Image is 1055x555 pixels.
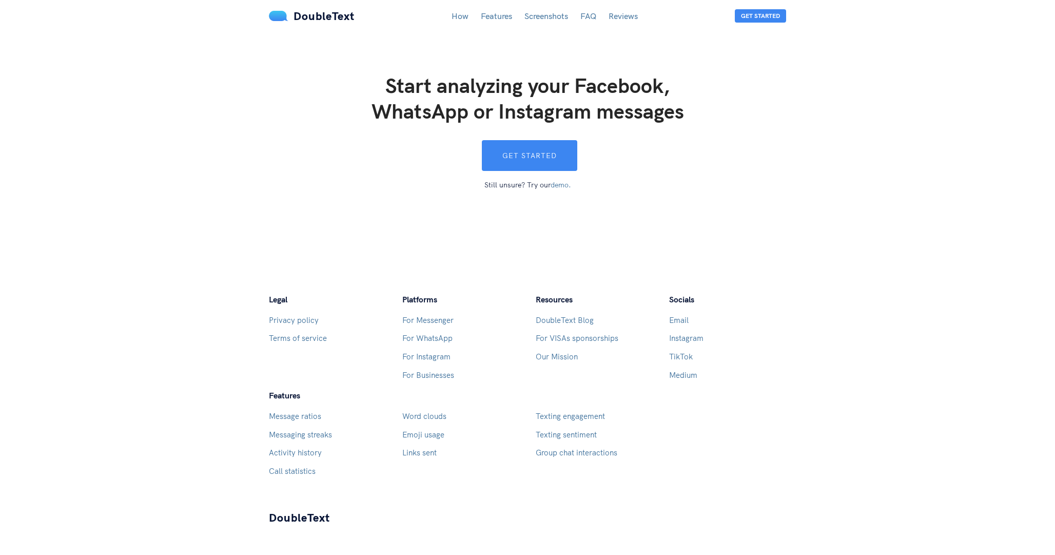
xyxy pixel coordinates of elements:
[536,430,597,439] a: Texting sentiment
[669,333,704,343] a: Instagram
[536,315,594,325] a: DoubleText Blog
[402,430,444,439] a: Emoji usage
[669,352,693,361] a: TikTok
[402,448,437,457] a: Links sent
[269,9,355,23] a: DoubleText
[402,333,453,343] a: For WhatsApp
[269,11,288,21] img: mS3x8y1f88AAAAABJRU5ErkJggg==
[269,294,287,304] span: Legal
[536,411,605,421] a: Texting engagement
[536,352,578,361] a: Our Mission
[269,333,327,343] a: Terms of service
[669,315,689,325] a: Email
[478,140,577,171] a: Get started
[269,448,322,457] a: Activity history
[580,11,596,21] a: FAQ
[372,98,684,124] span: WhatsApp or Instagram messages
[609,11,638,21] a: Reviews
[452,11,468,21] a: How
[402,315,454,325] a: For Messenger
[269,430,332,439] a: Messaging streaks
[269,315,319,325] a: Privacy policy
[484,171,571,190] span: Still unsure? Try our
[481,11,512,21] a: Features
[402,352,451,361] a: For Instagram
[269,510,330,525] a: DoubleText
[669,294,694,304] span: Socials
[402,411,446,421] a: Word clouds
[536,448,617,457] a: Group chat interactions
[669,370,697,380] a: Medium
[536,294,573,304] span: Resources
[402,370,454,380] a: For Businesses
[269,466,316,476] a: Call statistics
[269,390,300,400] span: Features
[402,294,437,304] span: Platforms
[482,140,577,171] button: Get started
[385,72,670,98] span: Start analyzing your Facebook,
[551,180,571,189] a: demo.
[524,11,568,21] a: Screenshots
[735,9,786,23] button: Get Started
[536,333,618,343] a: For VISAs sponsorships
[269,411,321,421] a: Message ratios
[294,9,355,23] span: DoubleText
